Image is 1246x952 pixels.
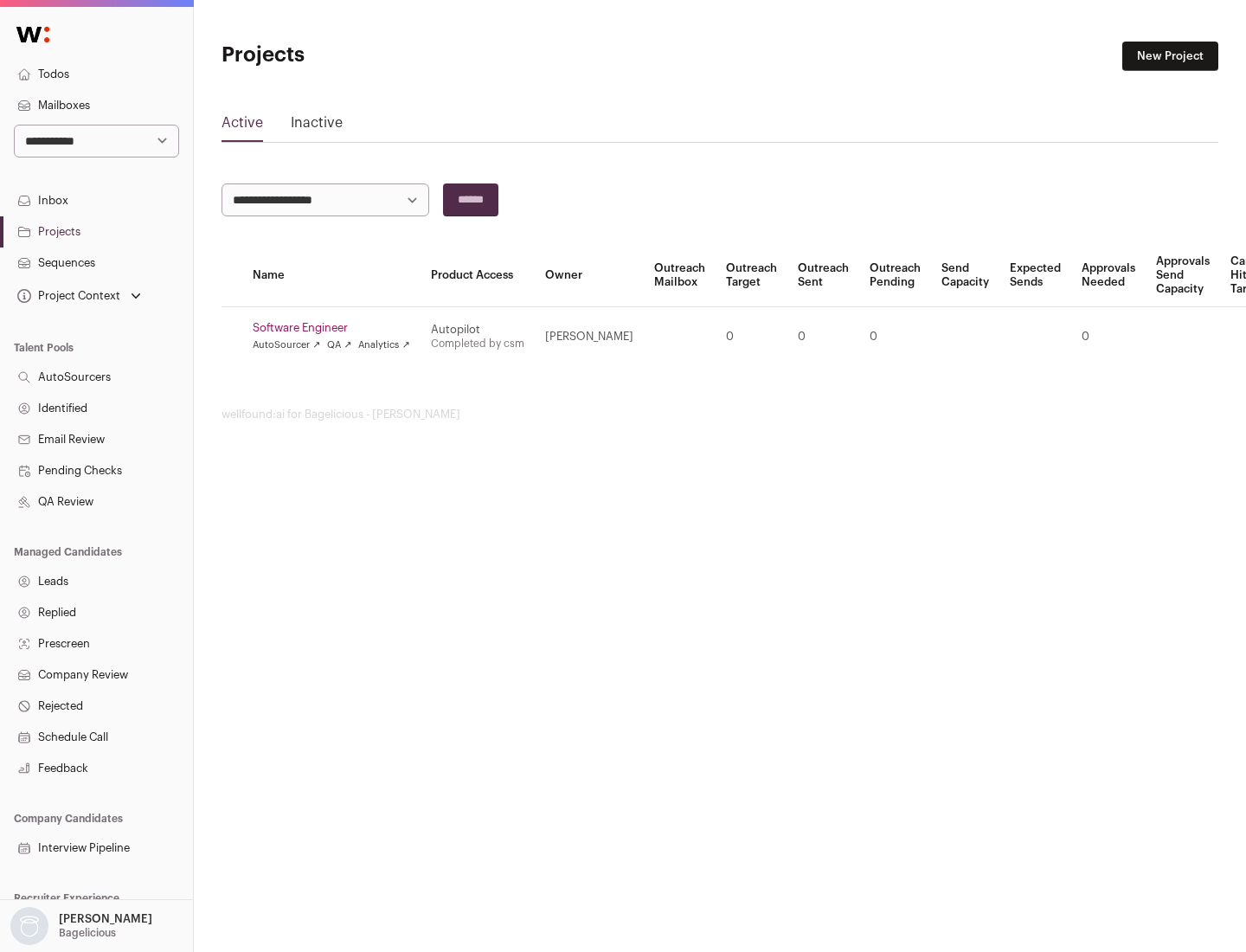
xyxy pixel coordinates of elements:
[931,244,999,307] th: Send Capacity
[716,244,787,307] th: Outreach Target
[222,113,263,140] a: Active
[7,17,59,52] img: Wellfound
[14,289,120,303] div: Project Context
[644,244,716,307] th: Outreach Mailbox
[14,284,145,308] button: Open dropdown
[535,244,644,307] th: Owner
[59,926,116,940] p: Bagelicious
[535,307,644,367] td: [PERSON_NAME]
[291,113,343,140] a: Inactive
[222,42,554,69] h1: Projects
[242,244,421,307] th: Name
[59,912,152,926] p: [PERSON_NAME]
[787,244,859,307] th: Outreach Sent
[1146,244,1220,307] th: Approvals Send Capacity
[431,323,524,337] div: Autopilot
[431,338,524,349] a: Completed by csm
[253,321,410,335] a: Software Engineer
[358,338,409,352] a: Analytics ↗
[716,307,787,367] td: 0
[859,307,931,367] td: 0
[999,244,1071,307] th: Expected Sends
[253,338,320,352] a: AutoSourcer ↗
[7,907,156,945] button: Open dropdown
[1071,307,1146,367] td: 0
[1071,244,1146,307] th: Approvals Needed
[859,244,931,307] th: Outreach Pending
[1122,42,1218,71] a: New Project
[421,244,535,307] th: Product Access
[327,338,351,352] a: QA ↗
[222,408,1218,421] footer: wellfound:ai for Bagelicious - [PERSON_NAME]
[10,907,48,945] img: nopic.png
[787,307,859,367] td: 0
